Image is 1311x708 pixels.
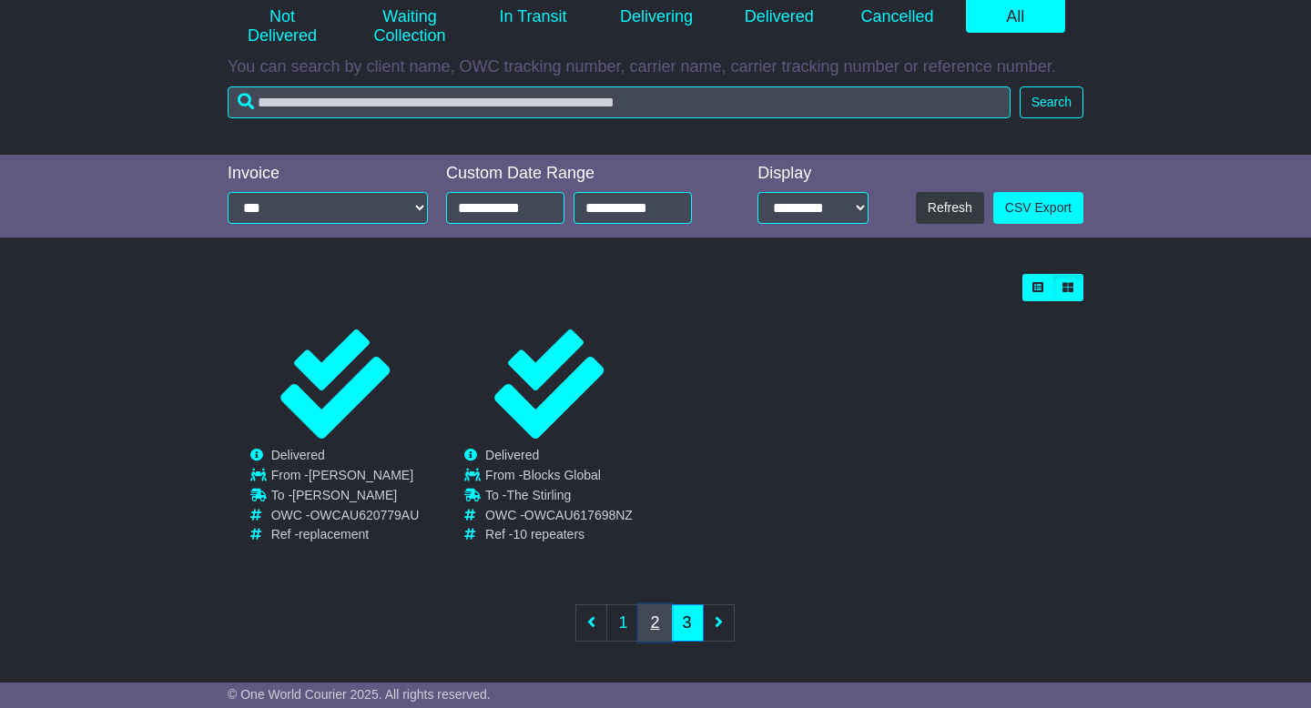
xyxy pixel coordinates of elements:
[916,192,984,224] button: Refresh
[485,488,633,508] td: To -
[485,448,539,462] span: Delivered
[757,164,869,184] div: Display
[446,164,719,184] div: Custom Date Range
[299,527,369,541] span: replacement
[271,468,420,488] td: From -
[513,527,584,541] span: 10 repeaters
[271,508,420,528] td: OWC -
[271,488,420,508] td: To -
[671,604,704,642] a: 3
[485,527,633,542] td: Ref -
[1020,86,1083,118] button: Search
[228,687,491,702] span: © One World Courier 2025. All rights reserved.
[524,508,633,522] span: OWCAU617698NZ
[228,57,1083,77] p: You can search by client name, OWC tracking number, carrier name, carrier tracking number or refe...
[309,468,413,482] span: [PERSON_NAME]
[523,468,601,482] span: Blocks Global
[638,604,671,642] a: 2
[310,508,419,522] span: OWCAU620779AU
[993,192,1083,224] a: CSV Export
[228,164,428,184] div: Invoice
[485,508,633,528] td: OWC -
[292,488,397,502] span: [PERSON_NAME]
[506,488,571,502] span: The Stirling
[271,527,420,542] td: Ref -
[485,468,633,488] td: From -
[271,448,325,462] span: Delivered
[606,604,639,642] a: 1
